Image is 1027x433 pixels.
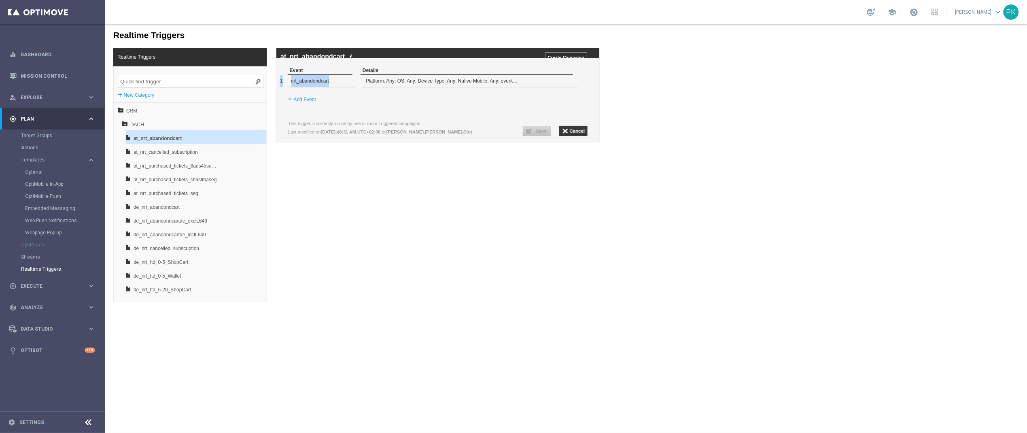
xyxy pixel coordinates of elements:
[28,176,113,190] span: de_nrt_abandondcart
[28,213,113,219] div: de_nrt_abandondcartde_inclL649
[9,282,17,290] i: play_circle_outline
[244,30,248,35] img: edit_white.png
[85,348,95,353] div: +10
[28,107,113,121] span: at_nrt_abandondcart
[9,65,95,87] div: Mission Control
[28,245,113,259] span: de_nrt_ftd_0-5_Wallet
[8,26,54,40] span: Realtime Triggers
[28,172,113,177] div: at_nrt_purchased_tickets_seg
[21,44,95,65] a: Dashboard
[1004,4,1019,20] div: PK
[281,105,367,110] b: [PERSON_NAME].[PERSON_NAME]@lot
[9,347,95,354] button: lightbulb Optibot +10
[13,51,158,64] input: Quick find trigger
[21,340,85,361] a: Optibot
[182,71,187,79] label: +
[234,105,275,110] b: 8:31 AM UTC+02:00
[25,190,104,202] div: OptiMobile Push
[9,116,95,122] button: gps_fixed Plan keyboard_arrow_right
[21,117,87,121] span: Plan
[255,42,468,51] div: Details
[87,93,95,101] i: keyboard_arrow_right
[21,144,84,151] a: Actions
[21,266,84,272] a: Realtime Triggers
[182,42,247,51] div: Event
[28,272,113,286] span: de_nrt_ftd_6-20_Wallet
[13,66,17,74] label: +
[440,28,482,38] input: Create Campaign
[28,144,113,150] div: at_nrt_purchased_tickets_6aus45subupsell
[21,157,87,162] div: Templates
[25,178,104,190] div: OptiMobile In-App
[25,217,84,224] a: Web Push Notifications
[9,282,87,290] div: Execute
[87,304,95,311] i: keyboard_arrow_right
[21,80,110,93] span: CRM
[21,65,95,87] a: Mission Control
[25,169,84,175] a: Optimail
[9,94,17,101] i: person_search
[21,254,84,260] a: Streams
[21,129,104,142] div: Target Groups
[19,67,49,75] label: New Category
[21,305,87,310] span: Analyze
[9,326,95,332] button: Data Studio keyboard_arrow_right
[186,51,250,63] div: nrt_abandondcart
[28,199,113,205] div: de_nrt_abandondcartde_exclL649
[25,93,112,107] span: DACH
[216,105,230,110] b: [DATE]
[21,284,87,289] span: Execute
[25,227,104,239] div: Webpage Pop-up
[955,6,1004,18] a: [PERSON_NAME]keyboard_arrow_down
[28,259,113,272] span: de_nrt_ftd_6-20_ShopCart
[25,181,84,187] a: OptiMobile In-App
[9,283,95,289] button: play_circle_outline Execute keyboard_arrow_right
[28,135,113,149] span: at_nrt_purchased_tickets_6aus45subupsell
[87,156,95,164] i: keyboard_arrow_right
[28,231,113,245] span: de_nrt_ftd_0-5_ShopCart
[21,142,104,154] div: Actions
[19,420,44,425] a: Settings
[28,217,113,231] span: de_nrt_cancelled_subscription
[28,121,113,135] span: at_nrt_cancelled_subscription
[28,204,113,217] span: de_nrt_abandondcartde_inclL649
[87,325,95,333] i: keyboard_arrow_right
[21,251,104,263] div: Streams
[25,193,84,200] a: OptiMobile Push
[28,254,113,260] div: de_nrt_ftd_0-5_Wallet
[9,304,87,311] div: Analyze
[9,51,95,58] button: equalizer Dashboard
[9,94,87,101] div: Explore
[189,71,211,79] label: Add Event
[259,51,413,63] div: Platform: Any; OS: Any; Device Type: Any; Native Mobile: Any; event_channel_ll: Any; event_appweb...
[9,304,95,311] button: track_changes Analyze keyboard_arrow_right
[9,73,95,79] button: Mission Control
[87,115,95,123] i: keyboard_arrow_right
[25,214,104,227] div: Web Push Notifications
[28,268,113,274] div: de_nrt_ftd_6-20_ShopCart
[25,166,104,178] div: Optimail
[28,149,113,162] span: at_nrt_purchased_tickets_christmaseg
[21,239,104,251] div: OptiPromo
[9,44,95,65] div: Dashboard
[21,327,87,331] span: Data Studio
[28,162,113,176] span: at_nrt_purchased_tickets_seg
[21,154,104,239] div: Templates
[9,115,17,123] i: gps_fixed
[21,132,84,139] a: Target Groups
[28,158,113,163] div: at_nrt_purchased_tickets_christmaseg
[9,51,17,58] i: equalizer
[21,157,95,163] button: Templates keyboard_arrow_right
[888,8,897,17] span: school
[21,95,87,100] span: Explore
[9,325,87,333] div: Data Studio
[25,229,84,236] a: Webpage Pop-up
